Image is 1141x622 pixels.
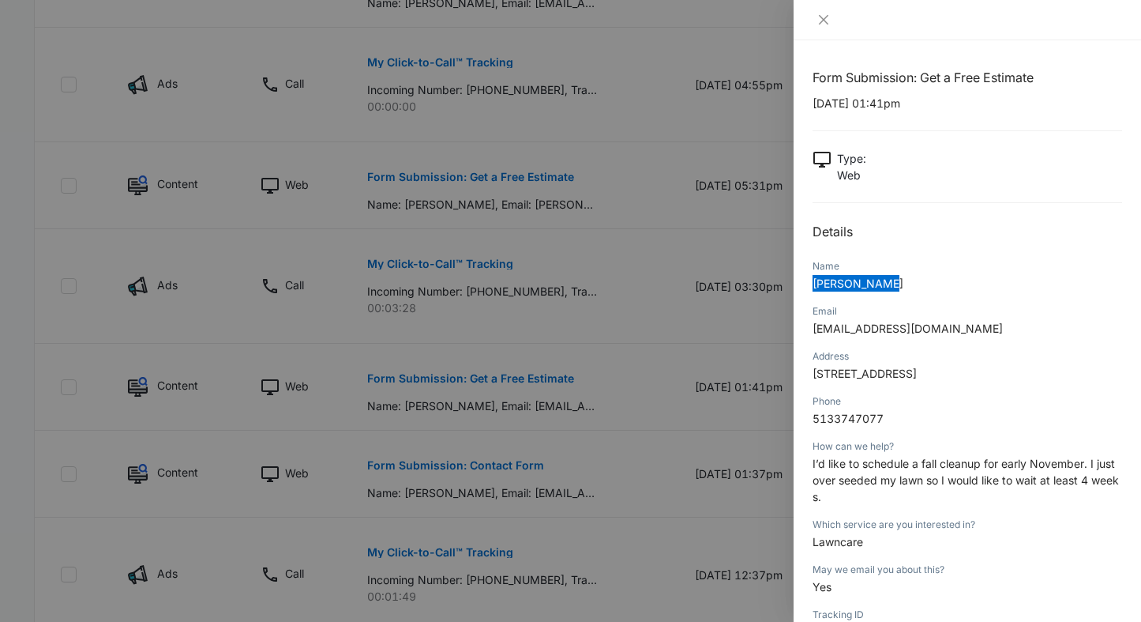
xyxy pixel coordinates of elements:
[813,608,1122,622] div: Tracking ID
[813,259,1122,273] div: Name
[837,150,866,167] p: Type :
[813,277,903,290] span: [PERSON_NAME]
[813,457,1119,503] span: I’d like to schedule a fall cleanup for early November. I just over seeded my lawn so I would lik...
[813,518,1122,532] div: Which service are you interested in?
[813,13,835,27] button: Close
[813,439,1122,454] div: How can we help?
[813,95,1122,111] p: [DATE] 01:41pm
[813,304,1122,319] div: Email
[813,367,917,380] span: [STREET_ADDRESS]
[813,394,1122,409] div: Phone
[813,412,884,425] span: 5133747077
[813,68,1122,87] h1: Form Submission: Get a Free Estimate
[813,563,1122,577] div: May we email you about this?
[813,222,1122,241] h2: Details
[813,535,863,548] span: Lawncare
[813,322,1003,335] span: [EMAIL_ADDRESS][DOMAIN_NAME]
[817,13,830,26] span: close
[837,167,866,183] p: Web
[813,349,1122,364] div: Address
[813,580,831,594] span: Yes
